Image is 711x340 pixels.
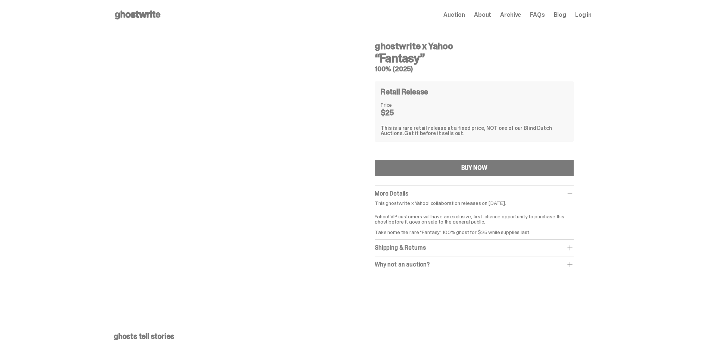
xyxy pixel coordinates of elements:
p: ghosts tell stories [114,333,592,340]
div: Why not an auction? [375,261,574,268]
a: Log in [575,12,592,18]
button: BUY NOW [375,160,574,176]
p: Yahoo! VIP customers will have an exclusive, first-chance opportunity to purchase this ghost befo... [375,209,574,235]
a: Blog [554,12,566,18]
h5: 100% (2025) [375,66,574,72]
div: BUY NOW [461,165,487,171]
dd: $25 [381,109,418,116]
p: This ghostwrite x Yahoo! collaboration releases on [DATE]. [375,200,574,206]
a: FAQs [530,12,545,18]
dt: Price [381,102,418,107]
h3: “Fantasy” [375,52,574,64]
a: Auction [443,12,465,18]
h4: Retail Release [381,88,428,96]
span: Get it before it sells out. [404,130,465,137]
div: Shipping & Returns [375,244,574,252]
span: More Details [375,190,408,197]
h4: ghostwrite x Yahoo [375,42,574,51]
div: This is a rare retail release at a fixed price, NOT one of our Blind Dutch Auctions. [381,125,568,136]
a: About [474,12,491,18]
a: Archive [500,12,521,18]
